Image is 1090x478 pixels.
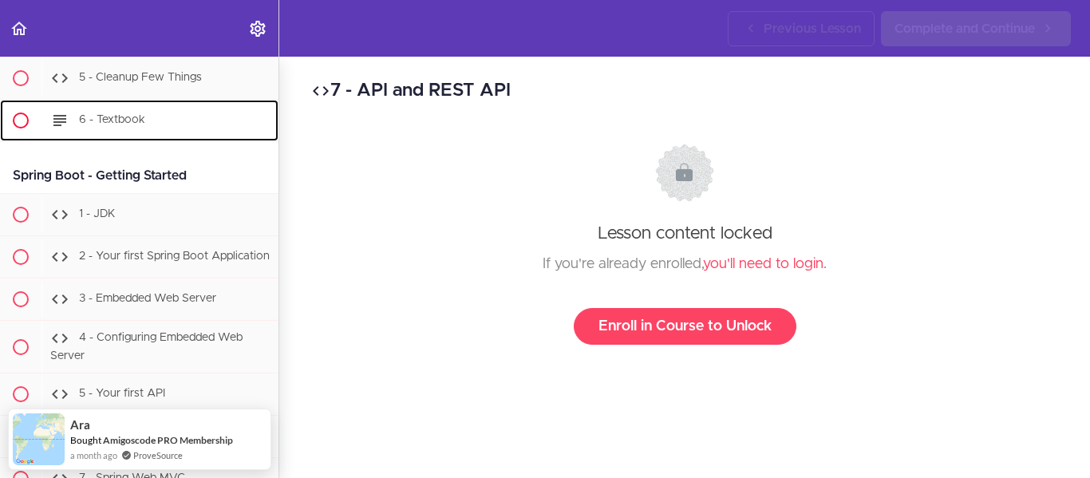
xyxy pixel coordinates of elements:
span: 5 - Cleanup Few Things [79,72,202,83]
a: Amigoscode PRO Membership [103,434,233,446]
div: Lesson content locked [326,144,1043,345]
span: 4 - Configuring Embedded Web Server [50,332,243,361]
a: you'll need to login [703,257,823,271]
span: Bought [70,434,101,446]
span: a month ago [70,448,117,462]
a: Complete and Continue [881,11,1071,46]
span: 6 - Textbook [79,114,145,125]
div: If you're already enrolled, . [326,252,1043,276]
img: provesource social proof notification image [13,413,65,465]
span: Previous Lesson [764,19,861,38]
h2: 7 - API and REST API [311,77,1058,105]
svg: Back to course curriculum [10,19,29,38]
a: Previous Lesson [728,11,875,46]
span: Complete and Continue [895,19,1035,38]
a: ProveSource [133,448,183,462]
span: 1 - JDK [79,208,116,219]
span: 3 - Embedded Web Server [79,293,216,304]
span: Ara [70,418,90,432]
span: 2 - Your first Spring Boot Application [79,251,270,262]
a: Enroll in Course to Unlock [574,308,796,345]
svg: Settings Menu [248,19,267,38]
span: 5 - Your first API [79,389,165,400]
